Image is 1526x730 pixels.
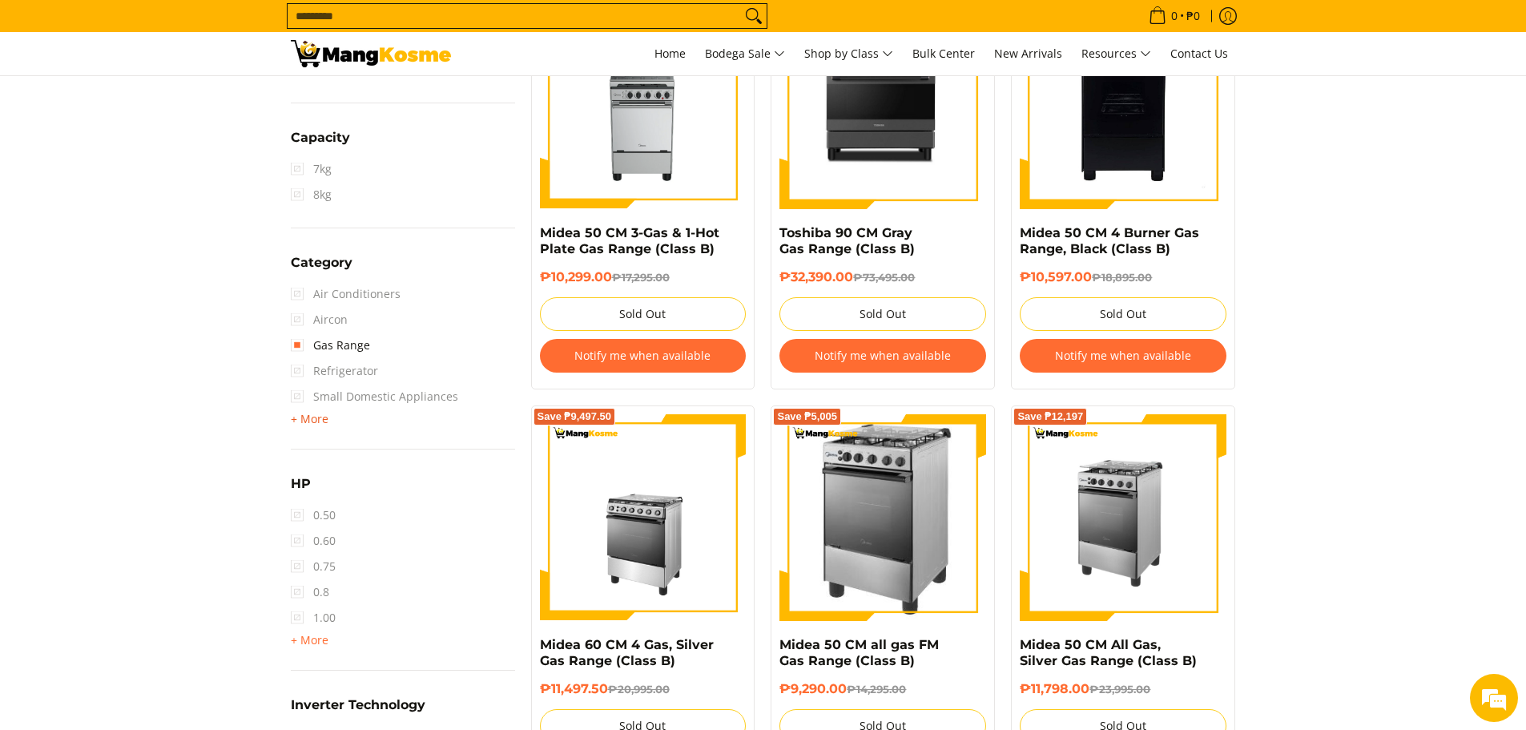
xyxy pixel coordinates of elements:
a: Home [646,32,694,75]
span: 7kg [291,156,332,182]
a: Bodega Sale [697,32,793,75]
h6: ₱9,290.00 [779,681,986,697]
span: Shop by Class [804,44,893,64]
div: Chat with us now [83,90,269,111]
span: + More [291,634,328,647]
span: Resources [1081,44,1151,64]
summary: Open [291,699,425,724]
div: Minimize live chat window [263,8,301,46]
del: ₱23,995.00 [1089,683,1150,696]
a: Midea 50 CM 4 Burner Gas Range, Black (Class B) [1020,225,1199,256]
span: 1.00 [291,605,336,631]
span: Save ₱5,005 [777,412,837,421]
a: Gas Range [291,333,370,358]
span: Air Conditioners [291,281,401,307]
span: We're online! [93,202,221,364]
summary: Open [291,256,352,281]
nav: Main Menu [467,32,1236,75]
span: Capacity [291,131,350,144]
h6: ₱11,798.00 [1020,681,1226,697]
del: ₱20,995.00 [608,683,670,696]
span: Aircon [291,307,348,333]
span: HP [291,478,311,490]
summary: Open [291,131,350,156]
img: Midea 50 CM All Gas, Silver Gas Range (Class B) [1020,414,1226,621]
span: 0.8 [291,579,329,605]
img: midea-50cm-3-gas-and-1-hotplate-gas-burner-moonstone-black-full-front-view-mang-kosme [540,2,747,209]
h6: ₱32,390.00 [779,269,986,285]
a: Resources [1073,32,1159,75]
summary: Open [291,631,328,650]
summary: Open [291,478,311,502]
button: Search [741,4,767,28]
span: Inverter Technology [291,699,425,712]
a: New Arrivals [986,32,1070,75]
span: Small Domestic Appliances [291,384,458,409]
button: Notify me when available [1020,339,1226,373]
span: 0.50 [291,502,336,528]
span: 8kg [291,182,332,208]
span: Save ₱12,197 [1017,412,1083,421]
a: Contact Us [1162,32,1236,75]
span: Home [654,46,686,61]
a: Midea 50 CM All Gas, Silver Gas Range (Class B) [1020,637,1197,668]
span: + More [291,413,328,425]
button: Notify me when available [540,339,747,373]
del: ₱73,495.00 [853,271,915,284]
a: Toshiba 90 CM Gray Gas Range (Class B) [779,225,915,256]
button: Sold Out [540,297,747,331]
img: midea-50-cm-4-burner-gas-range-black-full-front-view-mang-kosme [1020,2,1226,209]
span: 0.60 [291,528,336,554]
span: ₱0 [1184,10,1202,22]
del: ₱14,295.00 [847,683,906,696]
summary: Open [291,409,328,429]
span: Refrigerator [291,358,378,384]
h6: ₱10,597.00 [1020,269,1226,285]
span: Save ₱9,497.50 [538,412,612,421]
a: Midea 60 CM 4 Gas, Silver Gas Range (Class B) [540,637,714,668]
a: Shop by Class [796,32,901,75]
span: Bulk Center [912,46,975,61]
span: Bodega Sale [705,44,785,64]
button: Sold Out [1020,297,1226,331]
span: Category [291,256,352,269]
textarea: Type your message and hit 'Enter' [8,438,305,494]
img: toshiba-90-cm-5-burner-gas-range-gray-full-view-mang-kosme [779,2,986,208]
button: Notify me when available [779,339,986,373]
button: Sold Out [779,297,986,331]
del: ₱17,295.00 [612,271,670,284]
a: Bulk Center [904,32,983,75]
h6: ₱11,497.50 [540,681,747,697]
img: midea-50cm-4-burner-gas-range-silver-left-side-view-mang-kosme [803,414,963,621]
del: ₱18,895.00 [1092,271,1152,284]
span: 0.75 [291,554,336,579]
span: 0 [1169,10,1180,22]
span: • [1144,7,1205,25]
a: Midea 50 CM all gas FM Gas Range (Class B) [779,637,939,668]
span: New Arrivals [994,46,1062,61]
a: Midea 50 CM 3-Gas & 1-Hot Plate Gas Range (Class B) [540,225,719,256]
img: Class B Class B | Mang Kosme [291,40,451,67]
h6: ₱10,299.00 [540,269,747,285]
span: Contact Us [1170,46,1228,61]
img: midea-60cm-4-burner-gas-range-left-side-view-mang-kosme [540,414,747,621]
